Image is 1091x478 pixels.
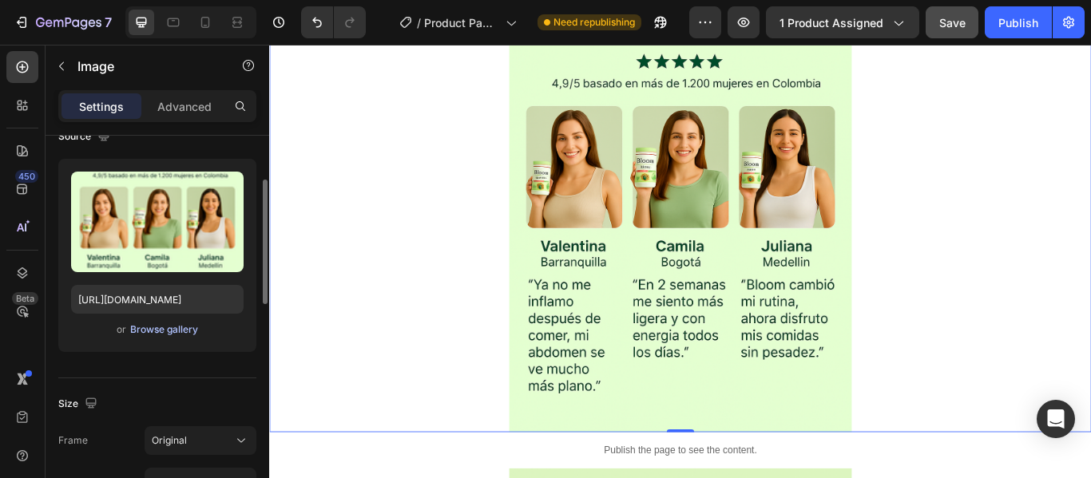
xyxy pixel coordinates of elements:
[939,16,966,30] span: Save
[998,14,1038,31] div: Publish
[77,57,213,76] p: Image
[417,14,421,31] span: /
[424,14,499,31] span: Product Page - [DATE] 16:33:10
[985,6,1052,38] button: Publish
[152,433,187,448] span: Original
[58,126,113,148] div: Source
[145,426,256,455] button: Original
[117,320,126,339] span: or
[1037,400,1075,438] div: Open Intercom Messenger
[157,98,212,115] p: Advanced
[301,6,366,38] div: Undo/Redo
[15,170,38,183] div: 450
[12,292,38,305] div: Beta
[105,13,112,32] p: 7
[926,6,978,38] button: Save
[130,322,198,337] div: Browse gallery
[553,15,635,30] span: Need republishing
[780,14,883,31] span: 1 product assigned
[71,285,244,314] input: https://example.com/image.jpg
[6,6,119,38] button: 7
[58,433,88,448] label: Frame
[79,98,124,115] p: Settings
[766,6,919,38] button: 1 product assigned
[58,393,101,415] div: Size
[129,322,199,338] button: Browse gallery
[71,172,244,272] img: preview-image
[269,45,1091,478] iframe: Design area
